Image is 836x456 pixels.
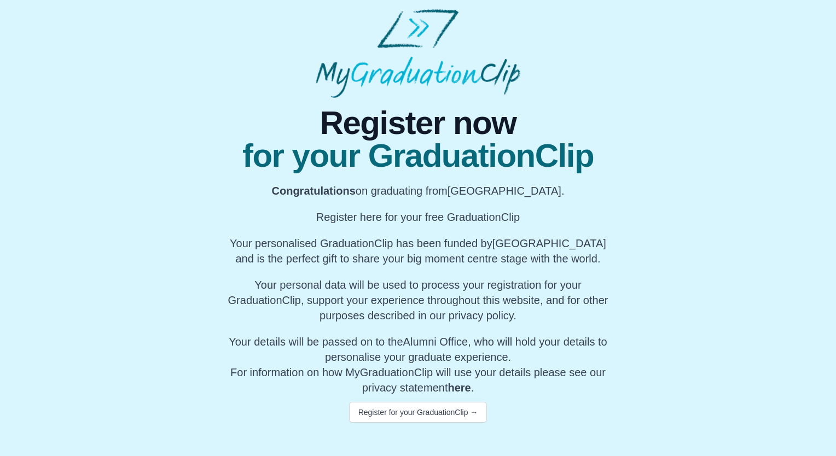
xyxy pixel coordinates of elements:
span: Your details will be passed on to the , who will hold your details to personalise your graduate e... [229,336,607,363]
span: For information on how MyGraduationClip will use your details please see our privacy statement . [229,336,607,394]
p: Your personalised GraduationClip has been funded by [GEOGRAPHIC_DATA] and is the perfect gift to ... [222,236,614,266]
p: Register here for your free GraduationClip [222,209,614,225]
p: Your personal data will be used to process your registration for your GraduationClip, support you... [222,277,614,323]
b: Congratulations [272,185,356,197]
p: on graduating from [GEOGRAPHIC_DATA]. [222,183,614,198]
button: Register for your GraduationClip → [349,402,487,423]
span: for your GraduationClip [222,139,614,172]
span: Alumni Office [403,336,468,348]
img: MyGraduationClip [316,9,520,98]
span: Register now [222,107,614,139]
a: here [448,382,471,394]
